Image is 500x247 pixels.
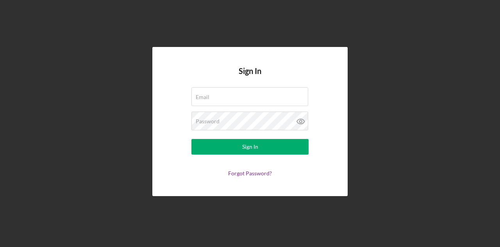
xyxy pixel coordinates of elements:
[196,118,220,124] label: Password
[196,94,209,100] label: Email
[242,139,258,155] div: Sign In
[239,67,261,87] h4: Sign In
[228,170,272,177] a: Forgot Password?
[191,139,309,155] button: Sign In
